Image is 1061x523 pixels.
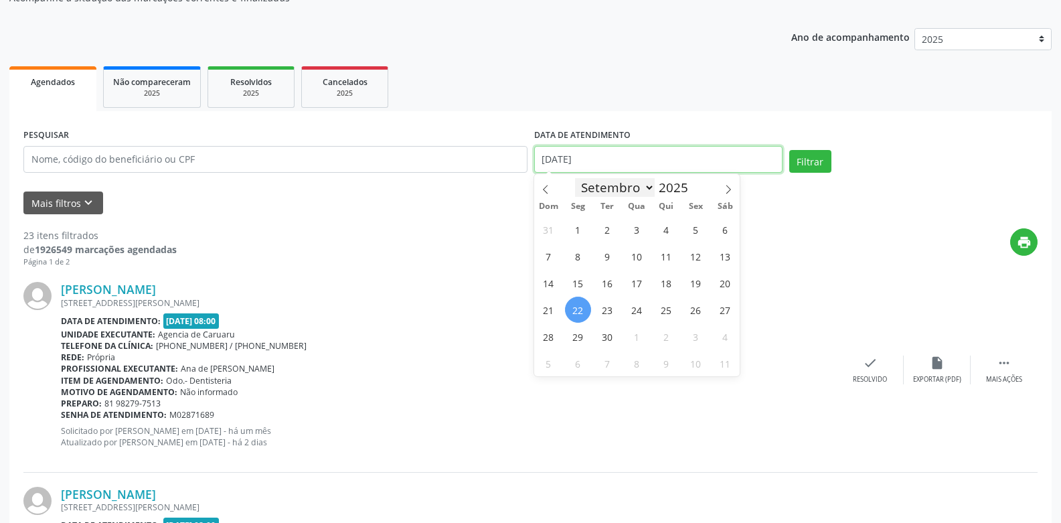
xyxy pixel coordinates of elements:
[23,192,103,215] button: Mais filtroskeyboard_arrow_down
[87,352,115,363] span: Própria
[323,76,368,88] span: Cancelados
[624,350,650,376] span: Outubro 8, 2025
[712,243,738,269] span: Setembro 13, 2025
[653,270,679,296] span: Setembro 18, 2025
[710,202,740,211] span: Sáb
[536,297,562,323] span: Setembro 21, 2025
[791,28,910,45] p: Ano de acompanhamento
[712,270,738,296] span: Setembro 20, 2025
[61,363,178,374] b: Profissional executante:
[624,297,650,323] span: Setembro 24, 2025
[181,363,274,374] span: Ana de [PERSON_NAME]
[61,315,161,327] b: Data de atendimento:
[565,323,591,350] span: Setembro 29, 2025
[789,150,831,173] button: Filtrar
[163,313,220,329] span: [DATE] 08:00
[683,323,709,350] span: Outubro 3, 2025
[61,375,163,386] b: Item de agendamento:
[653,243,679,269] span: Setembro 11, 2025
[156,340,307,352] span: [PHONE_NUMBER] / [PHONE_NUMBER]
[536,270,562,296] span: Setembro 14, 2025
[653,323,679,350] span: Outubro 2, 2025
[681,202,710,211] span: Sex
[563,202,592,211] span: Seg
[534,146,783,173] input: Selecione um intervalo
[61,340,153,352] b: Telefone da clínica:
[61,425,837,448] p: Solicitado por [PERSON_NAME] em [DATE] - há um mês Atualizado por [PERSON_NAME] em [DATE] - há 2 ...
[997,356,1011,370] i: 
[536,243,562,269] span: Setembro 7, 2025
[104,398,161,409] span: 81 98279-7513
[594,216,621,242] span: Setembro 2, 2025
[534,202,564,211] span: Dom
[653,350,679,376] span: Outubro 9, 2025
[23,228,177,242] div: 23 itens filtrados
[61,352,84,363] b: Rede:
[61,297,837,309] div: [STREET_ADDRESS][PERSON_NAME]
[31,76,75,88] span: Agendados
[113,88,191,98] div: 2025
[81,196,96,210] i: keyboard_arrow_down
[166,375,232,386] span: Odo.- Dentisteria
[622,202,651,211] span: Qua
[712,216,738,242] span: Setembro 6, 2025
[218,88,284,98] div: 2025
[651,202,681,211] span: Qui
[61,398,102,409] b: Preparo:
[930,356,945,370] i: insert_drive_file
[853,375,887,384] div: Resolvido
[23,256,177,268] div: Página 1 de 2
[35,243,177,256] strong: 1926549 marcações agendadas
[986,375,1022,384] div: Mais ações
[575,178,655,197] select: Month
[61,502,837,513] div: [STREET_ADDRESS][PERSON_NAME]
[683,270,709,296] span: Setembro 19, 2025
[594,243,621,269] span: Setembro 9, 2025
[23,125,69,146] label: PESQUISAR
[61,282,156,297] a: [PERSON_NAME]
[594,270,621,296] span: Setembro 16, 2025
[712,297,738,323] span: Setembro 27, 2025
[61,487,156,502] a: [PERSON_NAME]
[592,202,622,211] span: Ter
[624,243,650,269] span: Setembro 10, 2025
[712,323,738,350] span: Outubro 4, 2025
[536,350,562,376] span: Outubro 5, 2025
[624,323,650,350] span: Outubro 1, 2025
[536,323,562,350] span: Setembro 28, 2025
[61,386,177,398] b: Motivo de agendamento:
[158,329,235,340] span: Agencia de Caruaru
[655,179,699,196] input: Year
[23,487,52,515] img: img
[565,243,591,269] span: Setembro 8, 2025
[653,297,679,323] span: Setembro 25, 2025
[23,242,177,256] div: de
[913,375,961,384] div: Exportar (PDF)
[653,216,679,242] span: Setembro 4, 2025
[180,386,238,398] span: Não informado
[311,88,378,98] div: 2025
[624,216,650,242] span: Setembro 3, 2025
[683,243,709,269] span: Setembro 12, 2025
[113,76,191,88] span: Não compareceram
[565,216,591,242] span: Setembro 1, 2025
[863,356,878,370] i: check
[169,409,214,421] span: M02871689
[23,146,527,173] input: Nome, código do beneficiário ou CPF
[594,323,621,350] span: Setembro 30, 2025
[536,216,562,242] span: Agosto 31, 2025
[23,282,52,310] img: img
[683,297,709,323] span: Setembro 26, 2025
[61,409,167,421] b: Senha de atendimento:
[1010,228,1038,256] button: print
[230,76,272,88] span: Resolvidos
[594,297,621,323] span: Setembro 23, 2025
[61,329,155,340] b: Unidade executante:
[683,350,709,376] span: Outubro 10, 2025
[712,350,738,376] span: Outubro 11, 2025
[594,350,621,376] span: Outubro 7, 2025
[683,216,709,242] span: Setembro 5, 2025
[624,270,650,296] span: Setembro 17, 2025
[534,125,631,146] label: DATA DE ATENDIMENTO
[565,350,591,376] span: Outubro 6, 2025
